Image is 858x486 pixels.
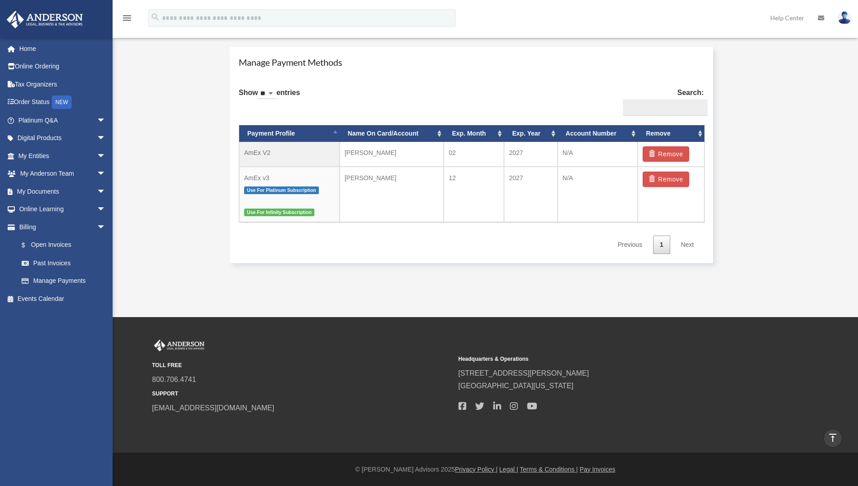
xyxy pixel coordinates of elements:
[611,236,649,254] a: Previous
[97,165,115,183] span: arrow_drop_down
[459,382,574,390] a: [GEOGRAPHIC_DATA][US_STATE]
[113,464,858,475] div: © [PERSON_NAME] Advisors 2025
[239,125,340,142] th: Payment Profile: activate to sort column descending
[504,142,558,167] td: 2027
[827,432,838,443] i: vertical_align_top
[152,340,206,351] img: Anderson Advisors Platinum Portal
[97,111,115,130] span: arrow_drop_down
[504,125,558,142] th: Exp. Year: activate to sort column ascending
[152,404,274,412] a: [EMAIL_ADDRESS][DOMAIN_NAME]
[838,11,851,24] img: User Pic
[674,236,701,254] a: Next
[150,12,160,22] i: search
[459,354,758,364] small: Headquarters & Operations
[97,182,115,201] span: arrow_drop_down
[6,165,119,183] a: My Anderson Teamarrow_drop_down
[340,125,444,142] th: Name On Card/Account: activate to sort column ascending
[152,361,452,370] small: TOLL FREE
[643,172,689,187] button: Remove
[619,86,704,116] label: Search:
[97,147,115,165] span: arrow_drop_down
[6,200,119,218] a: Online Learningarrow_drop_down
[122,16,132,23] a: menu
[152,389,452,399] small: SUPPORT
[6,290,119,308] a: Events Calendar
[580,466,615,473] a: Pay Invoices
[97,200,115,219] span: arrow_drop_down
[653,236,670,254] a: 1
[6,111,119,129] a: Platinum Q&Aarrow_drop_down
[97,218,115,236] span: arrow_drop_down
[340,167,444,223] td: [PERSON_NAME]
[638,125,704,142] th: Remove: activate to sort column ascending
[52,95,72,109] div: NEW
[6,40,119,58] a: Home
[258,89,277,99] select: Showentries
[823,429,842,448] a: vertical_align_top
[558,142,638,167] td: N/A
[6,75,119,93] a: Tax Organizers
[13,236,119,254] a: $Open Invoices
[13,272,115,290] a: Manage Payments
[558,125,638,142] th: Account Number: activate to sort column ascending
[444,142,504,167] td: 02
[444,125,504,142] th: Exp. Month: activate to sort column ascending
[27,240,31,251] span: $
[239,142,340,167] td: AmEx V2
[6,147,119,165] a: My Entitiesarrow_drop_down
[4,11,86,28] img: Anderson Advisors Platinum Portal
[558,167,638,223] td: N/A
[152,376,196,383] a: 800.706.4741
[97,129,115,148] span: arrow_drop_down
[244,209,314,216] span: Use For Infinity Subscription
[459,369,589,377] a: [STREET_ADDRESS][PERSON_NAME]
[499,466,518,473] a: Legal |
[623,99,708,116] input: Search:
[239,167,340,223] td: AmEx v3
[643,146,689,162] button: Remove
[122,13,132,23] i: menu
[13,254,119,272] a: Past Invoices
[6,58,119,76] a: Online Ordering
[504,167,558,223] td: 2027
[340,142,444,167] td: [PERSON_NAME]
[6,129,119,147] a: Digital Productsarrow_drop_down
[444,167,504,223] td: 12
[6,182,119,200] a: My Documentsarrow_drop_down
[244,186,319,194] span: Use For Platinum Subscription
[455,466,498,473] a: Privacy Policy |
[239,56,704,68] h4: Manage Payment Methods
[6,218,119,236] a: Billingarrow_drop_down
[239,86,300,108] label: Show entries
[520,466,578,473] a: Terms & Conditions |
[6,93,119,112] a: Order StatusNEW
